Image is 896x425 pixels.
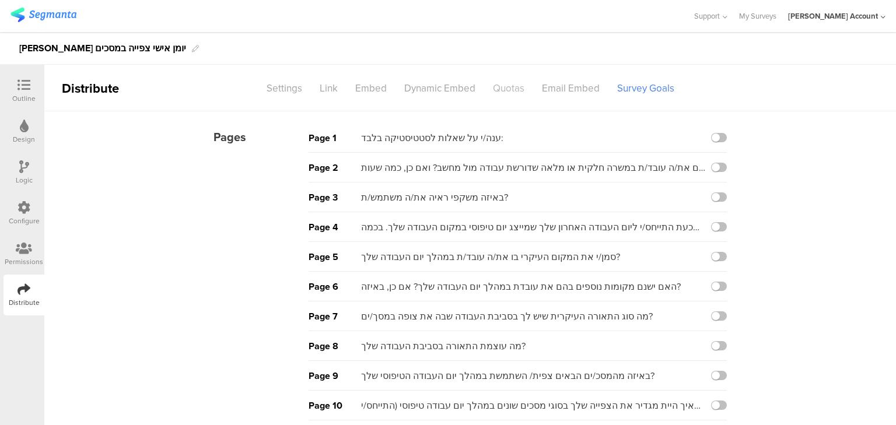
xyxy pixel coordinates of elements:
div: Permissions [5,257,43,267]
div: Outline [12,93,36,104]
div: סמן/י את המקום העיקרי בו את/ה עובד/ת במהלך יום העבודה שלך? [361,250,620,264]
div: Page 3 [309,191,361,204]
div: Dynamic Embed [395,78,484,99]
div: Configure [9,216,40,226]
div: איך היית מגדיר את הצפייה שלך בסוגי מסכים שונים במהלך יום עבודה טיפוסי (התייחס/י למחשב, טאבלט, טלפ... [361,399,711,412]
div: Page 6 [309,280,361,293]
div: מה סוג התאורה העיקרית שיש לך בסביבת העבודה שבה את צופה במסך/ים? [361,310,653,323]
img: segmanta logo [10,8,76,22]
div: האם את/ה עובד/ת במשרה חלקית או מלאה שדורשת עבודה מול מחשב? ואם כן, כמה שעות ביום ממוצע את/ה עובד/ת? [361,161,711,174]
div: כעת התייחס/י ליום העבודה האחרון שלך שמייצג יום טיפוסי במקום העבודה שלך. בכמה משקפי ראיה אופטיים ה... [361,220,711,234]
div: [PERSON_NAME] יומן אישי צפייה במסכים [19,39,186,58]
div: Design [13,134,35,145]
div: האם ישנם מקומות נוספים בהם את עובדת במהלך יום העבודה שלך? אם כן, באיזה? [361,280,681,293]
div: Page 7 [309,310,361,323]
div: Link [311,78,346,99]
div: Page 4 [309,220,361,234]
div: Distribute [44,79,178,98]
div: [PERSON_NAME] Account [788,10,878,22]
div: Page 10 [309,399,361,412]
div: באיזה משקפי ראיה את/ה משתמש/ת? [361,191,508,204]
div: מה עוצמת התאורה בסביבת העבודה שלך? [361,339,526,353]
div: Embed [346,78,395,99]
span: Support [694,10,720,22]
div: Logic [16,175,33,185]
div: Page 5 [309,250,361,264]
div: Pages [213,128,309,146]
div: Page 1 [309,131,361,145]
div: Page 9 [309,369,361,382]
div: Email Embed [533,78,608,99]
div: Survey Goals [608,78,683,99]
div: Page 2 [309,161,361,174]
div: באיזה מהמסכ/ים הבאים צפית/ השתמשת במהלך יום העבודה הטיפוסי שלך? [361,369,654,382]
div: ענה/י על שאלות לסטטיסטיקה בלבד: [361,131,503,145]
div: Settings [258,78,311,99]
div: Distribute [9,297,40,308]
div: Quotas [484,78,533,99]
div: Page 8 [309,339,361,353]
